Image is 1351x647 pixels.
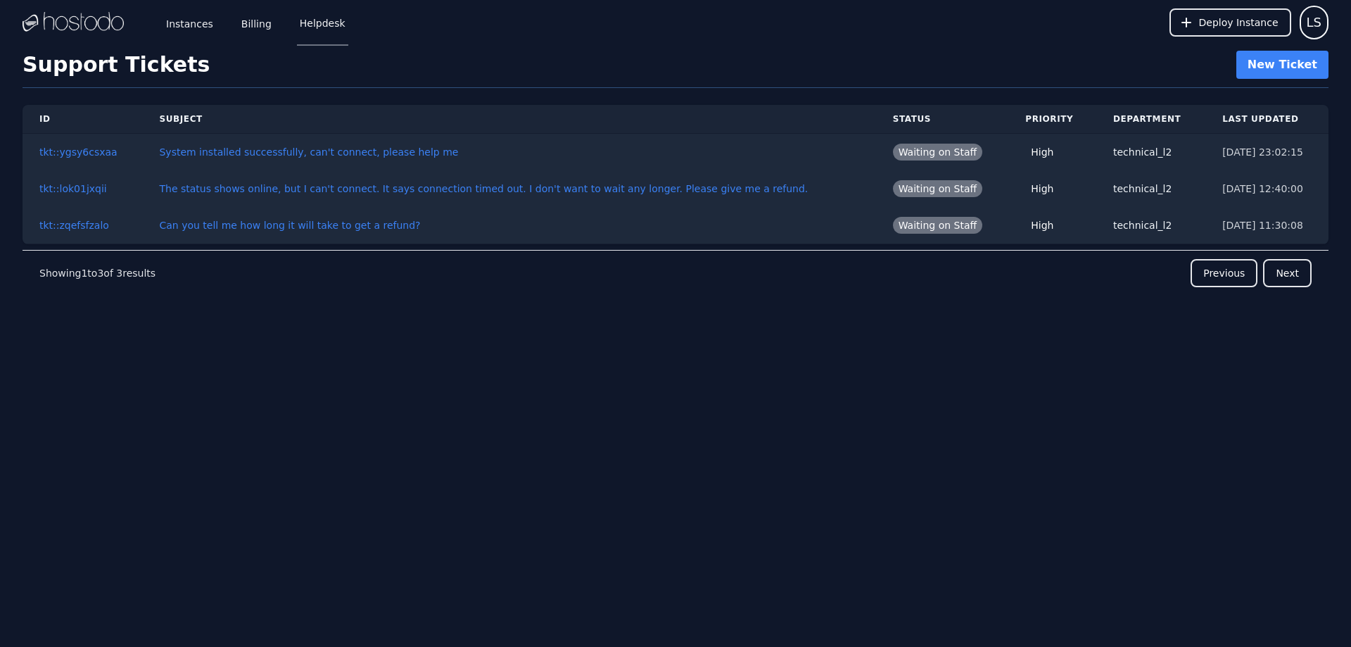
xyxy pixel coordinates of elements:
th: Last Updated [1205,105,1328,134]
button: Next [1263,259,1312,287]
a: tkt::zqefsfzalo [39,220,109,231]
span: High [1025,217,1059,234]
span: LS [1307,13,1321,32]
nav: Pagination [23,250,1328,296]
div: technical_l2 [1113,145,1188,159]
a: Can you tell me how long it will take to get a refund? [159,220,420,231]
a: New Ticket [1236,51,1328,79]
div: technical_l2 [1113,182,1188,196]
button: User menu [1300,6,1328,39]
a: System installed successfully, can't connect, please help me [159,146,458,158]
a: tkt::lok01jxqii [39,183,107,194]
a: The status shows online, but I can't connect. It says connection timed out. I don't want to wait ... [159,183,808,194]
th: Priority [1008,105,1096,134]
span: Waiting on Staff [893,144,983,161]
th: Subject [142,105,875,134]
th: Department [1096,105,1205,134]
span: Waiting on Staff [893,180,983,197]
p: Showing to of results [39,266,156,280]
button: Deploy Instance [1169,8,1291,37]
img: Logo [23,12,124,33]
th: ID [23,105,142,134]
span: High [1025,180,1059,197]
th: Status [876,105,1009,134]
button: Previous [1191,259,1257,287]
div: [DATE] 23:02:15 [1222,145,1312,159]
div: [DATE] 11:30:08 [1222,218,1312,232]
span: 3 [116,268,122,279]
div: [DATE] 12:40:00 [1222,182,1312,196]
span: Deploy Instance [1199,15,1279,30]
span: Waiting on Staff [893,217,983,234]
span: 3 [97,268,103,279]
span: High [1025,144,1059,161]
span: 1 [81,268,87,279]
a: tkt::ygsy6csxaa [39,146,118,158]
h1: Support Tickets [23,52,210,77]
div: technical_l2 [1113,218,1188,232]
